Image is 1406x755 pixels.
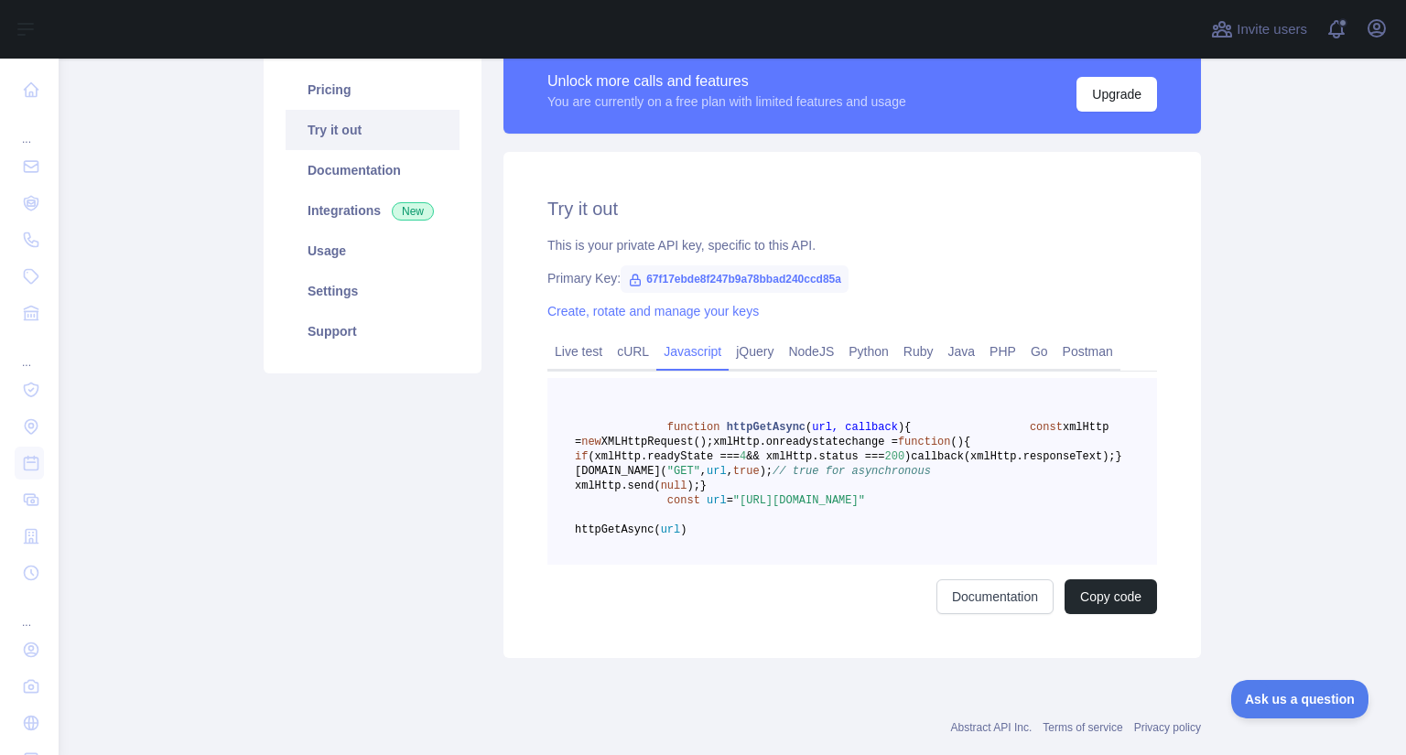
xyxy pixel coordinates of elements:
span: new [581,436,601,448]
span: && xmlHttp.status === [746,450,884,463]
a: Usage [286,231,460,271]
button: Invite users [1207,15,1311,44]
span: , [700,465,707,478]
a: Ruby [896,337,941,366]
span: "GET" [667,465,700,478]
span: = [727,494,733,507]
a: Create, rotate and manage your keys [547,304,759,318]
span: url [707,465,727,478]
span: ( [950,436,957,448]
a: Documentation [286,150,460,190]
span: } [700,480,707,492]
span: null [661,480,687,492]
a: jQuery [729,337,781,366]
span: { [904,421,911,434]
div: This is your private API key, specific to this API. [547,236,1157,254]
a: Pricing [286,70,460,110]
span: if [575,450,588,463]
span: ); [687,480,699,492]
span: const [667,494,700,507]
div: ... [15,110,44,146]
span: ) [904,450,911,463]
span: New [392,202,434,221]
a: Terms of service [1043,721,1122,734]
a: Python [841,337,896,366]
a: Integrations New [286,190,460,231]
span: xmlHttp.send( [575,480,661,492]
span: [DOMAIN_NAME]( [575,465,667,478]
span: url [661,523,681,536]
span: ) [957,436,964,448]
span: 200 [884,450,904,463]
a: Support [286,311,460,351]
span: ) [898,421,904,434]
div: You are currently on a free plan with limited features and usage [547,92,906,111]
a: Documentation [936,579,1054,614]
a: Javascript [656,337,729,366]
span: true [733,465,760,478]
span: Invite users [1237,19,1307,40]
div: ... [15,593,44,630]
a: Postman [1055,337,1120,366]
span: , [727,465,733,478]
span: 67f17ebde8f247b9a78bbad240ccd85a [621,265,849,293]
a: NodeJS [781,337,841,366]
div: Unlock more calls and features [547,70,906,92]
span: ) [680,523,687,536]
span: } [1116,450,1122,463]
a: PHP [982,337,1023,366]
span: (xmlHttp.readyState === [588,450,740,463]
div: Primary Key: [547,269,1157,287]
h2: Try it out [547,196,1157,221]
span: "[URL][DOMAIN_NAME]" [733,494,865,507]
span: 4 [740,450,746,463]
a: Go [1023,337,1055,366]
a: Live test [547,337,610,366]
iframe: Toggle Customer Support [1231,680,1369,718]
button: Copy code [1065,579,1157,614]
div: ... [15,333,44,370]
span: function [667,421,720,434]
a: Abstract API Inc. [951,721,1033,734]
span: XMLHttpRequest(); [601,436,713,448]
span: httpGetAsync [727,421,806,434]
span: url, callback [812,421,898,434]
span: const [1030,421,1063,434]
button: Upgrade [1076,77,1157,112]
span: ( [806,421,812,434]
a: Privacy policy [1134,721,1201,734]
span: function [898,436,951,448]
a: cURL [610,337,656,366]
a: Try it out [286,110,460,150]
span: // true for asynchronous [773,465,931,478]
span: ); [760,465,773,478]
a: Java [941,337,983,366]
span: httpGetAsync( [575,523,661,536]
span: xmlHttp.onreadystatechange = [713,436,898,448]
span: url [707,494,727,507]
a: Settings [286,271,460,311]
span: { [964,436,970,448]
span: callback(xmlHttp.responseText); [911,450,1115,463]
